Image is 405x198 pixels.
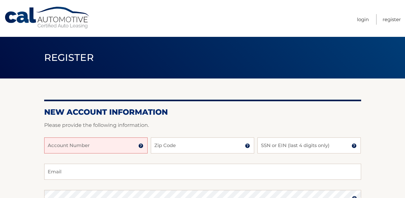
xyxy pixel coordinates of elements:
img: tooltip.svg [138,143,143,148]
p: Please provide the following information. [44,121,361,130]
input: Email [44,164,361,180]
img: tooltip.svg [352,143,357,148]
input: SSN or EIN (last 4 digits only) [257,137,361,153]
a: Cal Automotive [4,6,91,29]
span: Register [44,52,94,63]
img: tooltip.svg [245,143,250,148]
a: Login [357,14,369,25]
input: Zip Code [151,137,254,153]
a: Register [383,14,401,25]
input: Account Number [44,137,148,153]
h2: New Account Information [44,107,361,117]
